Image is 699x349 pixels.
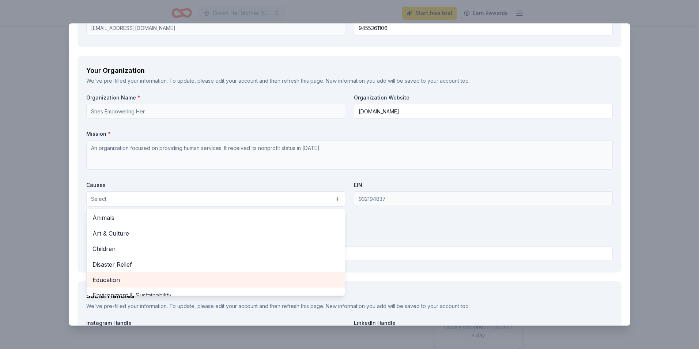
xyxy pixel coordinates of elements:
button: Select [86,191,345,207]
span: Select [91,195,106,203]
div: Select [86,208,345,296]
span: Education [92,275,339,285]
span: Animals [92,213,339,222]
span: Disaster Relief [92,260,339,269]
span: Children [92,244,339,254]
span: Art & Culture [92,229,339,238]
span: Environment & Sustainability [92,290,339,300]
